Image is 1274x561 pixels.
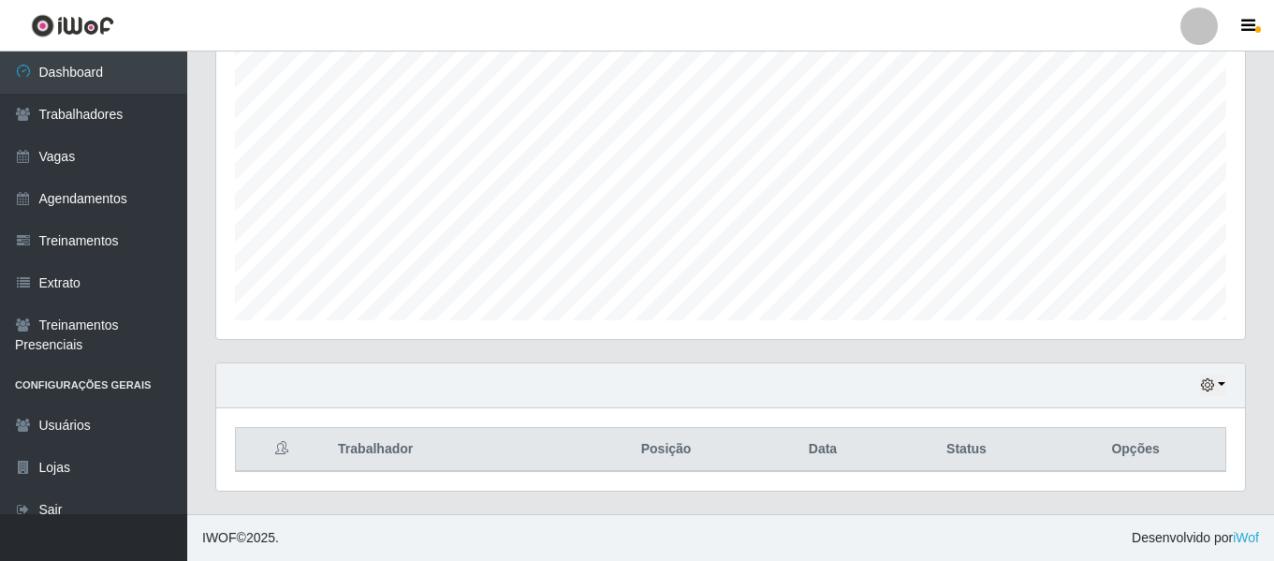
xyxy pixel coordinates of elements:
span: © 2025 . [202,528,279,548]
span: Desenvolvido por [1132,528,1259,548]
th: Opções [1046,428,1225,472]
img: CoreUI Logo [31,14,114,37]
span: IWOF [202,530,237,545]
a: iWof [1233,530,1259,545]
th: Posição [574,428,758,472]
th: Status [887,428,1046,472]
th: Data [758,428,887,472]
th: Trabalhador [327,428,574,472]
